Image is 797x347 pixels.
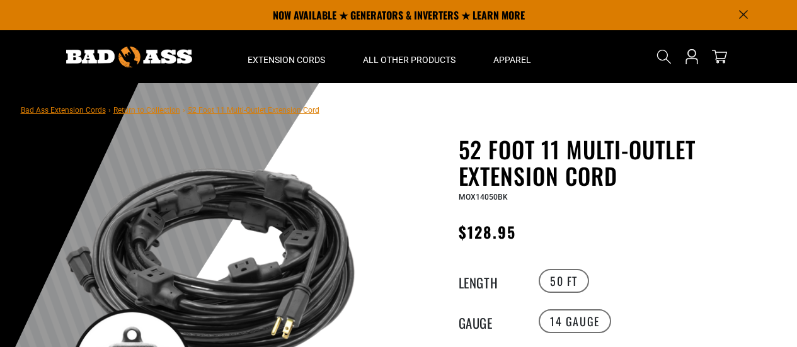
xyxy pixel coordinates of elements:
summary: All Other Products [344,30,474,83]
span: All Other Products [363,54,456,65]
span: Apparel [493,54,531,65]
legend: Gauge [459,313,522,329]
summary: Extension Cords [229,30,344,83]
span: MOX14050BK [459,193,508,202]
a: Return to Collection [113,106,180,115]
span: $128.95 [459,220,517,243]
span: › [108,106,111,115]
legend: Length [459,273,522,289]
h1: 52 Foot 11 Multi-Outlet Extension Cord [459,136,767,189]
label: 14 Gauge [539,309,611,333]
nav: breadcrumbs [21,102,319,117]
span: › [183,106,185,115]
summary: Search [654,47,674,67]
span: 52 Foot 11 Multi-Outlet Extension Cord [188,106,319,115]
summary: Apparel [474,30,550,83]
a: Bad Ass Extension Cords [21,106,106,115]
span: Extension Cords [248,54,325,65]
img: Bad Ass Extension Cords [66,47,192,67]
label: 50 FT [539,269,589,293]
